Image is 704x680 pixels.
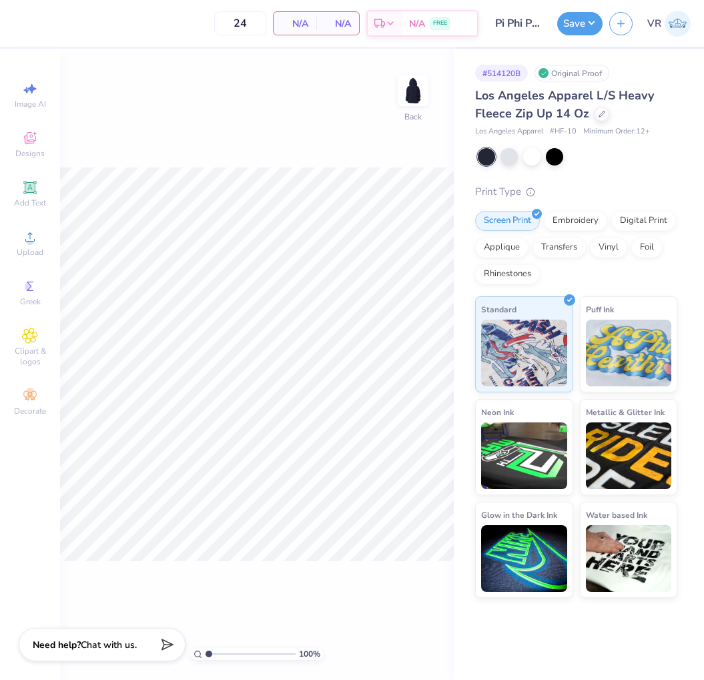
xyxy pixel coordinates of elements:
span: N/A [282,17,308,31]
div: Back [404,111,422,123]
span: Water based Ink [586,508,647,522]
span: # HF-10 [550,126,577,137]
img: Val Rhey Lodueta [665,11,691,37]
div: Screen Print [475,211,540,231]
img: Metallic & Glitter Ink [586,422,672,489]
img: Glow in the Dark Ink [481,525,567,592]
span: Greek [20,296,41,307]
span: Los Angeles Apparel [475,126,543,137]
input: Untitled Design [485,10,551,37]
button: Save [557,12,603,35]
span: Designs [15,148,45,159]
span: FREE [433,19,447,28]
span: 100 % [299,648,320,660]
div: Digital Print [611,211,676,231]
img: Water based Ink [586,525,672,592]
span: Neon Ink [481,405,514,419]
span: Image AI [15,99,46,109]
span: Minimum Order: 12 + [583,126,650,137]
span: VR [647,16,661,31]
img: Puff Ink [586,320,672,386]
span: N/A [409,17,425,31]
img: Back [400,77,426,104]
img: Standard [481,320,567,386]
span: Clipart & logos [7,346,53,367]
div: Foil [631,238,663,258]
span: Decorate [14,406,46,416]
span: Upload [17,247,43,258]
span: Metallic & Glitter Ink [586,405,665,419]
div: Rhinestones [475,264,540,284]
div: # 514120B [475,65,528,81]
span: Standard [481,302,516,316]
img: Neon Ink [481,422,567,489]
a: VR [647,11,691,37]
div: Print Type [475,184,677,200]
span: Add Text [14,198,46,208]
input: – – [214,11,266,35]
div: Transfers [533,238,586,258]
span: N/A [324,17,351,31]
span: Puff Ink [586,302,614,316]
span: Glow in the Dark Ink [481,508,557,522]
span: Chat with us. [81,639,137,651]
strong: Need help? [33,639,81,651]
span: Los Angeles Apparel L/S Heavy Fleece Zip Up 14 Oz [475,87,654,121]
div: Vinyl [590,238,627,258]
div: Original Proof [535,65,609,81]
div: Embroidery [544,211,607,231]
div: Applique [475,238,529,258]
